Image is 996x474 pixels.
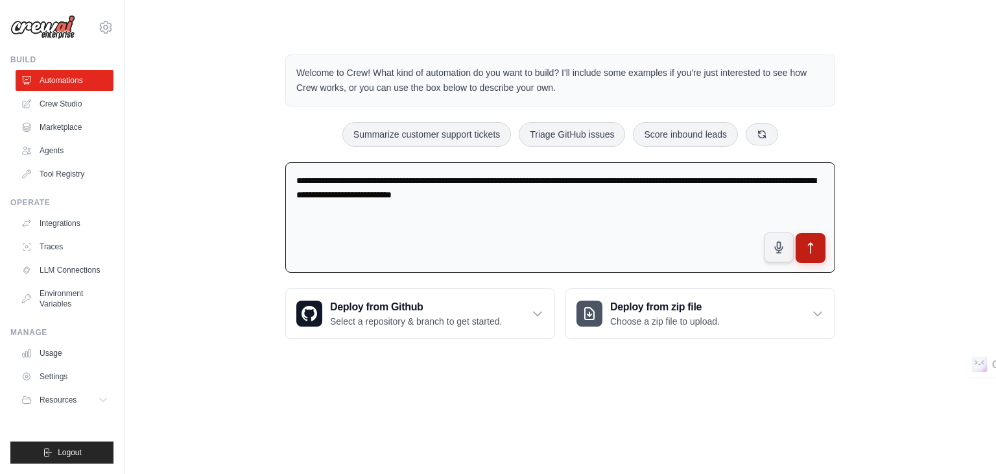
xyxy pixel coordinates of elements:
[330,299,502,315] h3: Deploy from Github
[16,94,113,114] a: Crew Studio
[10,197,113,208] div: Operate
[16,70,113,91] a: Automations
[16,390,113,410] button: Resources
[58,447,82,458] span: Logout
[610,299,720,315] h3: Deploy from zip file
[610,315,720,328] p: Choose a zip file to upload.
[10,55,113,65] div: Build
[10,327,113,338] div: Manage
[10,15,75,40] img: Logo
[16,283,113,314] a: Environment Variables
[16,213,113,234] a: Integrations
[16,140,113,161] a: Agents
[16,343,113,364] a: Usage
[40,395,77,405] span: Resources
[16,260,113,281] a: LLM Connections
[342,122,511,147] button: Summarize customer support tickets
[10,442,113,464] button: Logout
[16,236,113,257] a: Traces
[931,412,996,474] iframe: Chat Widget
[16,164,113,184] a: Tool Registry
[633,122,738,147] button: Score inbound leads
[296,66,824,95] p: Welcome to Crew! What kind of automation do you want to build? I'll include some examples if you'...
[519,122,625,147] button: Triage GitHub issues
[330,315,502,328] p: Select a repository & branch to get started.
[16,117,113,138] a: Marketplace
[16,366,113,387] a: Settings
